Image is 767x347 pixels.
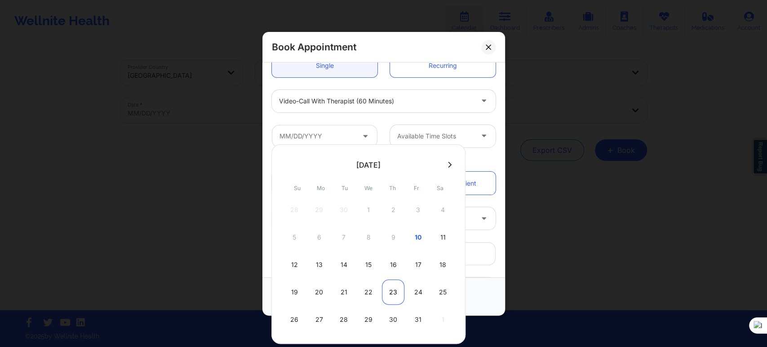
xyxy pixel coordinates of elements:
[308,252,330,277] div: Mon Oct 13 2025
[382,280,404,305] div: Thu Oct 23 2025
[431,225,454,250] div: Sat Oct 11 2025
[308,280,330,305] div: Mon Oct 20 2025
[294,185,301,191] abbr: Sunday
[272,242,496,265] input: Patient's Email
[283,307,306,332] div: Sun Oct 26 2025
[333,307,355,332] div: Tue Oct 28 2025
[308,307,330,332] div: Mon Oct 27 2025
[382,252,404,277] div: Thu Oct 16 2025
[389,185,396,191] abbr: Thursday
[390,172,496,195] a: Not Registered Patient
[279,89,473,112] div: Video-Call with Therapist (60 minutes)
[357,252,380,277] div: Wed Oct 15 2025
[357,307,380,332] div: Wed Oct 29 2025
[333,280,355,305] div: Tue Oct 21 2025
[272,125,377,147] input: MM/DD/YYYY
[407,307,429,332] div: Fri Oct 31 2025
[390,54,496,77] a: Recurring
[431,280,454,305] div: Sat Oct 25 2025
[437,185,443,191] abbr: Saturday
[283,252,306,277] div: Sun Oct 12 2025
[407,280,429,305] div: Fri Oct 24 2025
[272,54,377,77] a: Single
[413,185,419,191] abbr: Friday
[272,41,356,53] h2: Book Appointment
[266,156,502,165] div: Patient information:
[341,185,348,191] abbr: Tuesday
[407,225,429,250] div: Fri Oct 10 2025
[356,160,381,169] div: [DATE]
[407,252,429,277] div: Fri Oct 17 2025
[431,252,454,277] div: Sat Oct 18 2025
[357,280,380,305] div: Wed Oct 22 2025
[333,252,355,277] div: Tue Oct 14 2025
[283,280,306,305] div: Sun Oct 19 2025
[317,185,325,191] abbr: Monday
[382,307,404,332] div: Thu Oct 30 2025
[364,185,372,191] abbr: Wednesday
